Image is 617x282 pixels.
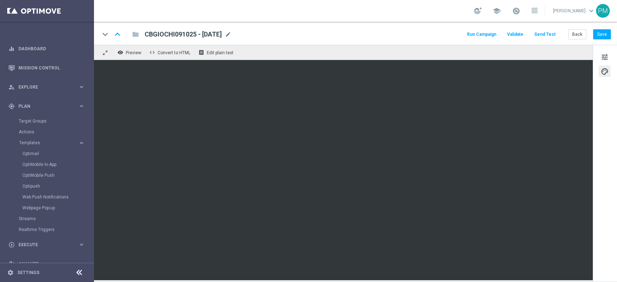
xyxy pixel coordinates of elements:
span: Preview [126,50,141,55]
div: PM [596,4,610,18]
span: Analyze [18,262,78,266]
a: Settings [17,270,39,275]
a: Optipush [22,183,75,189]
span: Convert to HTML [158,50,190,55]
button: Send Test [533,30,557,39]
a: Dashboard [18,39,85,58]
span: tune [601,52,609,62]
div: Dashboard [8,39,85,58]
a: Mission Control [18,58,85,77]
div: Realtime Triggers [19,224,93,235]
button: receipt Edit plain text [197,48,237,57]
i: receipt [198,50,204,55]
i: person_search [8,84,15,90]
span: keyboard_arrow_down [587,7,595,15]
span: school [493,7,501,15]
a: OptiMobile Push [22,172,75,178]
button: person_search Explore keyboard_arrow_right [8,84,85,90]
button: remove_red_eye Preview [116,48,145,57]
a: Web Push Notifications [22,194,75,200]
a: [PERSON_NAME]keyboard_arrow_down [552,5,596,16]
button: gps_fixed Plan keyboard_arrow_right [8,103,85,109]
span: Explore [18,85,78,89]
span: Validate [507,32,523,37]
i: settings [7,269,14,276]
button: Validate [506,30,524,39]
button: tune [599,51,610,63]
i: keyboard_arrow_right [78,84,85,90]
button: play_circle_outline Execute keyboard_arrow_right [8,242,85,248]
a: Webpage Pop-up [22,205,75,211]
span: Templates [19,141,71,145]
div: Webpage Pop-up [22,202,93,213]
a: OptiMobile In-App [22,162,75,167]
span: CBGIOCHI091025 - 2025-10-09 [145,30,222,39]
button: equalizer Dashboard [8,46,85,52]
div: OptiMobile In-App [22,159,93,170]
div: Optimail [22,148,93,159]
div: Actions [19,127,93,137]
div: Analyze [8,261,78,267]
i: equalizer [8,46,15,52]
a: Optimail [22,151,75,157]
span: code [149,50,155,55]
a: Actions [19,129,75,135]
a: Target Groups [19,118,75,124]
div: Explore [8,84,78,90]
i: keyboard_arrow_right [78,103,85,110]
button: code Convert to HTML [147,48,194,57]
div: Templates [19,141,78,145]
button: Templates keyboard_arrow_right [19,140,85,146]
div: Mission Control [8,58,85,77]
div: OptiMobile Push [22,170,93,181]
span: Plan [18,104,78,108]
div: Web Push Notifications [22,192,93,202]
a: Realtime Triggers [19,227,75,232]
div: Target Groups [19,116,93,127]
i: track_changes [8,261,15,267]
span: palette [601,67,609,76]
button: Save [593,29,611,39]
span: Edit plain text [207,50,233,55]
div: Plan [8,103,78,110]
div: Streams [19,213,93,224]
button: Run Campaign [466,30,497,39]
span: Execute [18,243,78,247]
div: Optipush [22,181,93,192]
i: gps_fixed [8,103,15,110]
i: play_circle_outline [8,242,15,248]
div: Execute [8,242,78,248]
button: Back [568,29,586,39]
i: keyboard_arrow_right [78,140,85,146]
button: Mission Control [8,65,85,71]
a: Streams [19,216,75,222]
i: keyboard_arrow_right [78,260,85,267]
div: Templates [19,137,93,213]
i: remove_red_eye [117,50,123,55]
button: palette [599,65,610,77]
i: keyboard_arrow_right [78,241,85,248]
button: track_changes Analyze keyboard_arrow_right [8,261,85,267]
i: keyboard_arrow_up [112,29,123,40]
span: mode_edit [225,31,231,38]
